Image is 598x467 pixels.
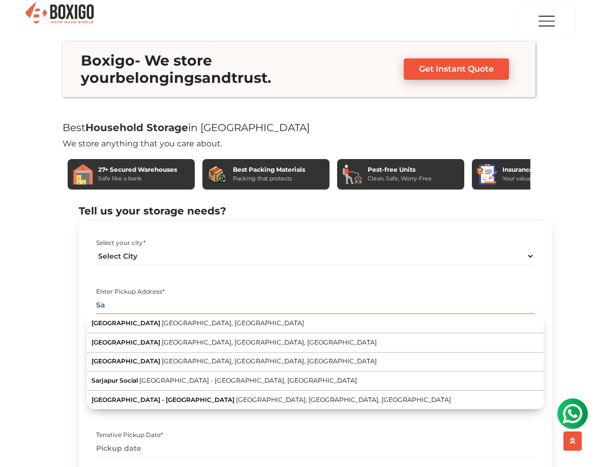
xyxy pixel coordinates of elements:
div: Packing that protects [233,174,305,183]
div: Clean, Safe, Worry-Free [368,174,432,183]
div: Safe like a bank [98,174,177,183]
div: Enter Pickup Address [96,287,534,296]
span: [GEOGRAPHIC_DATA], [GEOGRAPHIC_DATA], [GEOGRAPHIC_DATA] [162,357,377,365]
div: Insurance Included [502,165,578,174]
span: Household Storage [85,121,188,134]
input: Pickup date [96,440,534,457]
span: [GEOGRAPHIC_DATA] [92,338,160,346]
h2: Best in [GEOGRAPHIC_DATA] [63,121,535,134]
span: belongings [115,69,202,86]
div: Pest-free Units [368,165,432,174]
img: Best Packing Materials [207,164,228,184]
img: Boxigo [24,1,95,26]
div: Best Packing Materials [233,165,305,174]
img: whatsapp-icon.svg [10,10,31,30]
a: Get Instant Quote [404,58,509,80]
img: Insurance Included [477,164,497,184]
div: 27+ Secured Warehouses [98,165,177,174]
div: We store anything that you care about. [63,138,535,150]
span: [GEOGRAPHIC_DATA], [GEOGRAPHIC_DATA], [GEOGRAPHIC_DATA] [236,396,451,403]
div: Select your city [96,238,534,247]
button: [GEOGRAPHIC_DATA] [GEOGRAPHIC_DATA], [GEOGRAPHIC_DATA], [GEOGRAPHIC_DATA] [87,353,544,372]
button: scroll up [563,431,582,451]
button: [GEOGRAPHIC_DATA] [GEOGRAPHIC_DATA], [GEOGRAPHIC_DATA] [87,314,544,333]
div: Tenative Pickup Date [96,430,534,440]
input: Select Building or Nearest Landmark [96,296,534,314]
span: [GEOGRAPHIC_DATA] - [GEOGRAPHIC_DATA], [GEOGRAPHIC_DATA] [139,377,357,384]
img: Pest-free Units [342,164,363,184]
h3: - We store your and [73,52,368,86]
span: Sarjapur Social [92,377,138,384]
img: menu [536,6,557,36]
img: 27+ Secured Warehouses [73,164,93,184]
button: [GEOGRAPHIC_DATA] [GEOGRAPHIC_DATA], [GEOGRAPHIC_DATA], [GEOGRAPHIC_DATA] [87,333,544,353]
h2: Tell us your storage needs? [79,205,552,217]
button: Sarjapur Social [GEOGRAPHIC_DATA] - [GEOGRAPHIC_DATA], [GEOGRAPHIC_DATA] [87,371,544,391]
span: [GEOGRAPHIC_DATA], [GEOGRAPHIC_DATA], [GEOGRAPHIC_DATA] [162,338,377,346]
div: Your valuables, our promise [502,174,578,183]
span: [GEOGRAPHIC_DATA] - [GEOGRAPHIC_DATA] [92,396,234,403]
span: [GEOGRAPHIC_DATA] [92,357,160,365]
button: [GEOGRAPHIC_DATA] - [GEOGRAPHIC_DATA] [GEOGRAPHIC_DATA], [GEOGRAPHIC_DATA], [GEOGRAPHIC_DATA] [87,391,544,410]
span: trust. [231,69,271,86]
span: Boxigo [81,52,135,69]
span: [GEOGRAPHIC_DATA] [92,319,160,327]
span: [GEOGRAPHIC_DATA], [GEOGRAPHIC_DATA] [162,319,304,327]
